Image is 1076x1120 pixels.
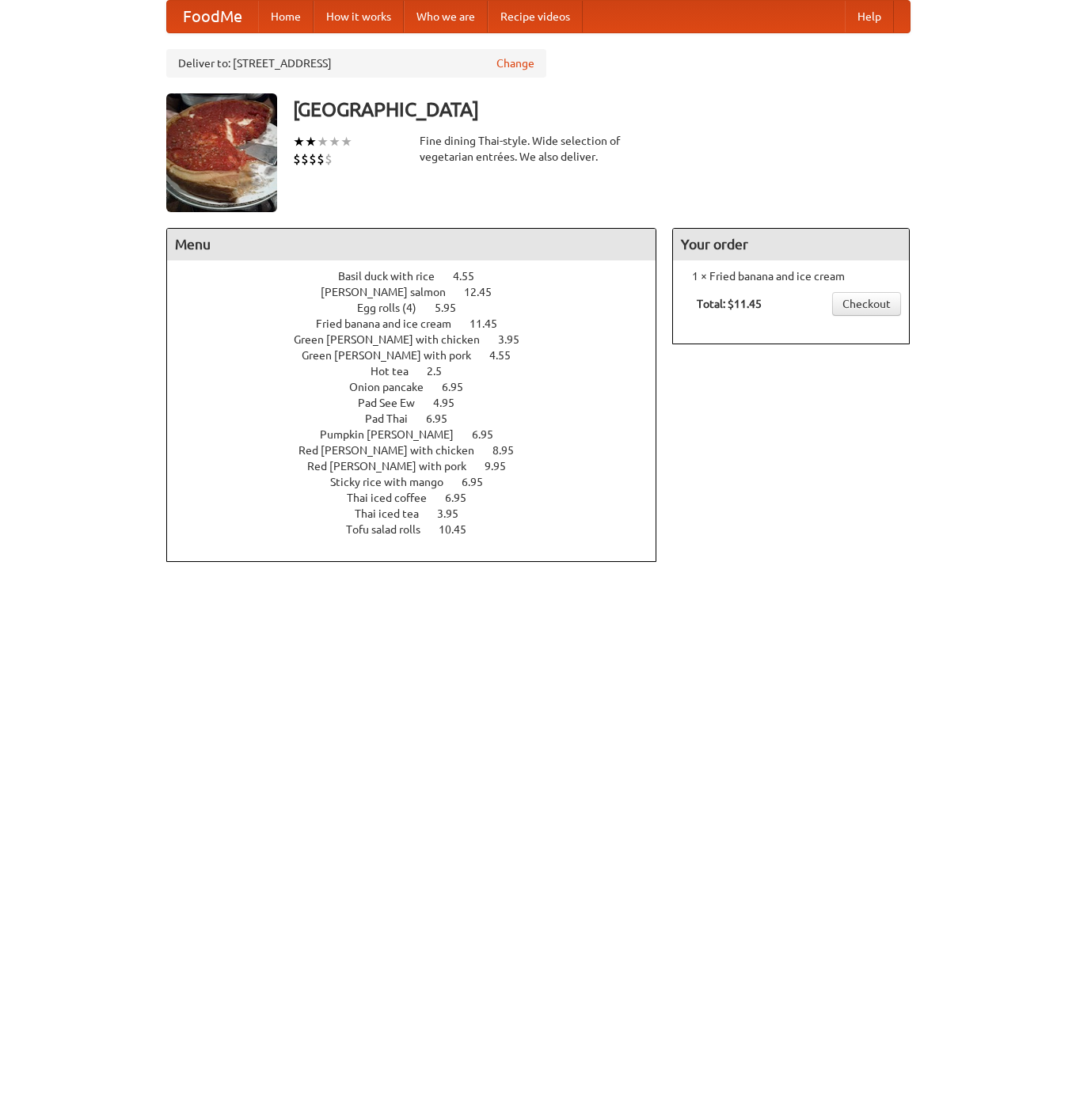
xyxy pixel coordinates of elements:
[314,1,404,32] a: How it works
[166,93,277,212] img: angular.jpg
[347,492,443,504] span: Thai iced coffee
[298,444,543,457] a: Red [PERSON_NAME] with chicken 8.95
[697,298,762,310] b: Total: $11.45
[294,333,549,346] a: Green [PERSON_NAME] with chicken 3.95
[472,428,509,441] span: 6.95
[433,397,470,409] span: 4.95
[845,1,894,32] a: Help
[365,412,477,425] a: Pad Thai 6.95
[498,333,535,346] span: 3.95
[358,397,431,409] span: Pad See Ew
[357,302,432,314] span: Egg rolls (4)
[453,270,490,283] span: 4.55
[293,93,911,125] h3: [GEOGRAPHIC_DATA]
[167,1,258,32] a: FoodMe
[673,229,909,260] h4: Your order
[485,460,522,473] span: 9.95
[307,460,535,473] a: Red [PERSON_NAME] with pork 9.95
[355,507,435,520] span: Thai iced tea
[330,476,512,488] a: Sticky rice with mango 6.95
[437,507,474,520] span: 3.95
[316,317,467,330] span: Fried banana and ice cream
[302,349,540,362] a: Green [PERSON_NAME] with pork 4.55
[426,412,463,425] span: 6.95
[338,270,451,283] span: Basil duck with rice
[338,270,504,283] a: Basil duck with rice 4.55
[349,381,492,393] a: Onion pancake 6.95
[357,302,485,314] a: Egg rolls (4) 5.95
[496,55,534,71] a: Change
[317,150,325,168] li: $
[435,302,472,314] span: 5.95
[309,150,317,168] li: $
[492,444,530,457] span: 8.95
[404,1,488,32] a: Who we are
[371,365,424,378] span: Hot tea
[329,133,340,150] li: ★
[316,317,527,330] a: Fried banana and ice cream 11.45
[488,1,583,32] a: Recipe videos
[470,317,513,330] span: 11.45
[462,476,499,488] span: 6.95
[298,444,490,457] span: Red [PERSON_NAME] with chicken
[293,133,305,150] li: ★
[325,150,333,168] li: $
[321,286,462,298] span: [PERSON_NAME] salmon
[442,381,479,393] span: 6.95
[320,428,470,441] span: Pumpkin [PERSON_NAME]
[346,523,436,536] span: Tofu salad rolls
[347,492,496,504] a: Thai iced coffee 6.95
[307,460,482,473] span: Red [PERSON_NAME] with pork
[301,150,309,168] li: $
[681,268,901,284] li: 1 × Fried banana and ice cream
[358,397,484,409] a: Pad See Ew 4.95
[371,365,471,378] a: Hot tea 2.5
[258,1,314,32] a: Home
[294,333,496,346] span: Green [PERSON_NAME] with chicken
[349,381,439,393] span: Onion pancake
[346,523,496,536] a: Tofu salad rolls 10.45
[445,492,482,504] span: 6.95
[427,365,458,378] span: 2.5
[489,349,527,362] span: 4.55
[439,523,482,536] span: 10.45
[321,286,521,298] a: [PERSON_NAME] salmon 12.45
[464,286,508,298] span: 12.45
[167,229,656,260] h4: Menu
[420,133,657,165] div: Fine dining Thai-style. Wide selection of vegetarian entrées. We also deliver.
[365,412,424,425] span: Pad Thai
[355,507,488,520] a: Thai iced tea 3.95
[317,133,329,150] li: ★
[302,349,487,362] span: Green [PERSON_NAME] with pork
[340,133,352,150] li: ★
[166,49,546,78] div: Deliver to: [STREET_ADDRESS]
[330,476,459,488] span: Sticky rice with mango
[305,133,317,150] li: ★
[832,292,901,316] a: Checkout
[293,150,301,168] li: $
[320,428,523,441] a: Pumpkin [PERSON_NAME] 6.95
